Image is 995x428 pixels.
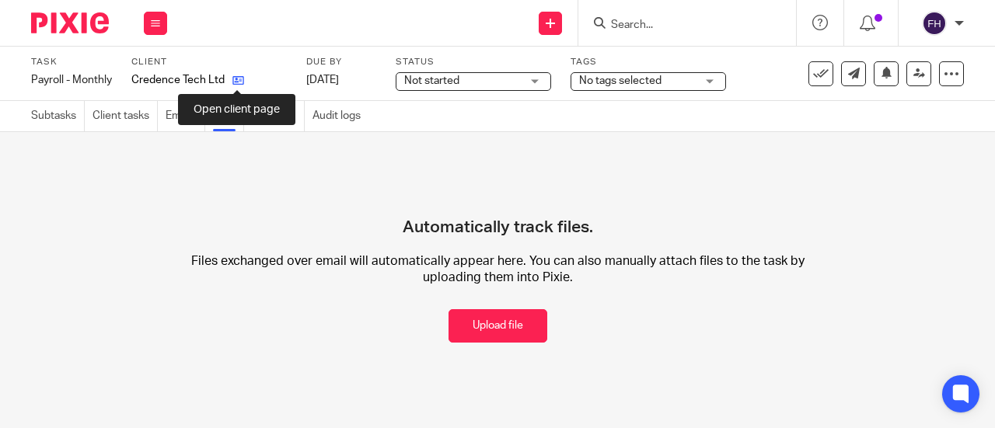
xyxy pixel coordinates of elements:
h4: Automatically track files. [403,163,593,238]
span: No tags selected [579,75,662,86]
a: Notes (0) [252,101,305,131]
label: Status [396,56,551,68]
a: Audit logs [312,101,368,131]
div: Payroll - Monthly [31,72,112,88]
label: Client [131,56,287,68]
img: svg%3E [922,11,947,36]
label: Tags [571,56,726,68]
button: Upload file [449,309,547,343]
span: Not started [404,75,459,86]
label: Task [31,56,112,68]
p: Files exchanged over email will automatically appear here. You can also manually attach files to ... [187,253,808,287]
p: Credence Tech Ltd [131,72,225,88]
a: Subtasks [31,101,85,131]
label: Due by [306,56,376,68]
a: Files [213,101,244,131]
input: Search [609,19,749,33]
span: [DATE] [306,75,339,85]
a: Emails [166,101,205,131]
img: Pixie [31,12,109,33]
a: Client tasks [93,101,158,131]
